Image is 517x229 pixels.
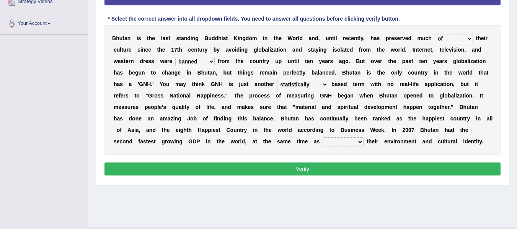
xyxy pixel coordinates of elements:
[408,35,411,41] b: d
[245,47,248,53] b: g
[264,58,266,64] b: r
[402,58,406,64] b: p
[405,35,408,41] b: e
[332,35,334,41] b: t
[162,47,165,53] b: e
[140,58,143,64] b: d
[366,47,370,53] b: m
[363,47,366,53] b: o
[424,47,427,53] b: n
[129,47,132,53] b: e
[253,58,256,64] b: o
[288,58,291,64] b: u
[283,47,287,53] b: n
[121,47,123,53] b: t
[112,35,116,41] b: B
[305,58,307,64] b: t
[179,47,182,53] b: h
[268,47,269,53] b: l
[114,47,117,53] b: c
[104,162,501,175] button: Verify
[478,58,479,64] b: i
[252,35,257,41] b: m
[348,35,351,41] b: c
[374,35,377,41] b: a
[148,47,151,53] b: e
[400,35,402,41] b: r
[264,35,268,41] b: n
[444,58,447,64] b: s
[345,35,348,41] b: e
[153,70,156,76] b: o
[117,70,120,76] b: a
[453,58,457,64] b: g
[229,47,232,53] b: v
[294,58,296,64] b: t
[250,58,253,64] b: c
[363,35,365,41] b: ,
[391,35,394,41] b: e
[167,58,169,64] b: r
[208,70,210,76] b: t
[187,70,188,76] b: i
[138,35,141,41] b: s
[143,58,145,64] b: r
[395,47,398,53] b: o
[241,58,244,64] b: e
[333,47,334,53] b: i
[402,47,405,53] b: d
[164,58,167,64] b: e
[311,47,313,53] b: t
[195,35,199,41] b: g
[354,35,357,41] b: n
[159,47,162,53] b: h
[342,47,345,53] b: a
[461,47,465,53] b: n
[119,35,123,41] b: u
[242,35,246,41] b: g
[421,58,424,64] b: e
[204,70,208,76] b: u
[339,58,342,64] b: a
[218,58,220,64] b: f
[476,35,478,41] b: t
[265,47,268,53] b: a
[456,47,458,53] b: i
[226,47,229,53] b: a
[239,35,243,41] b: n
[118,58,121,64] b: e
[398,47,400,53] b: r
[254,47,257,53] b: g
[470,58,473,64] b: z
[171,47,174,53] b: 1
[241,47,245,53] b: n
[428,35,432,41] b: h
[116,35,119,41] b: h
[464,47,466,53] b: ,
[310,58,313,64] b: n
[126,47,128,53] b: r
[391,47,395,53] b: w
[140,47,142,53] b: i
[214,47,217,53] b: b
[469,58,470,64] b: i
[394,35,397,41] b: s
[266,58,269,64] b: y
[345,58,349,64] b: o
[320,47,324,53] b: n
[481,35,484,41] b: e
[249,35,252,41] b: o
[277,47,279,53] b: t
[197,70,201,76] b: B
[0,13,88,32] a: Your Account
[259,58,263,64] b: n
[152,35,155,41] b: e
[360,47,362,53] b: r
[359,47,361,53] b: f
[174,47,177,53] b: 7
[458,47,461,53] b: o
[275,58,279,64] b: u
[263,35,264,41] b: i
[188,47,191,53] b: c
[236,58,238,64] b: t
